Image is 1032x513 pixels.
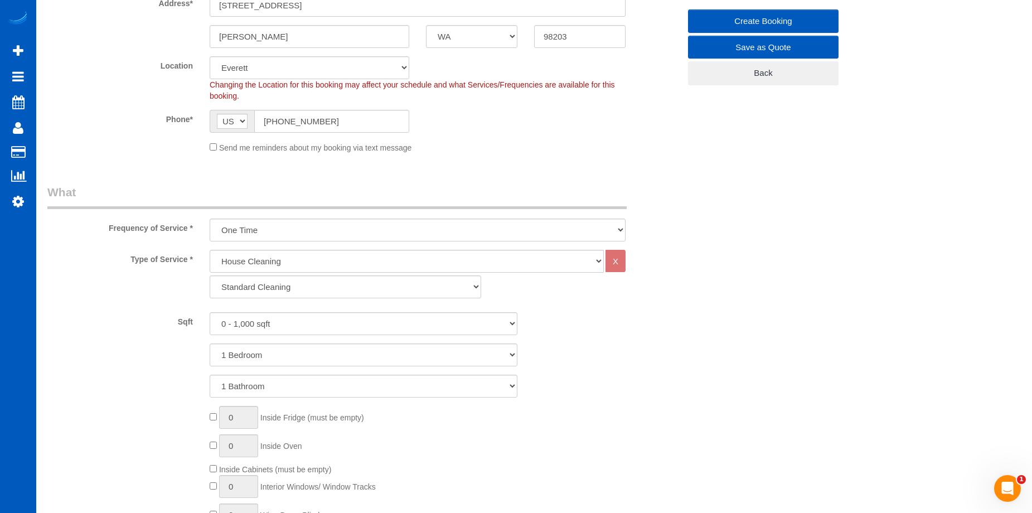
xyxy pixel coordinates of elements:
label: Phone* [39,110,201,125]
span: Inside Oven [260,442,302,451]
span: Send me reminders about my booking via text message [219,143,412,152]
span: 1 [1017,475,1026,484]
img: Automaid Logo [7,11,29,27]
input: Zip Code* [534,25,626,48]
span: Inside Cabinets (must be empty) [219,465,332,474]
span: Inside Fridge (must be empty) [260,413,364,422]
span: Interior Windows/ Window Tracks [260,482,376,491]
label: Frequency of Service * [39,219,201,234]
a: Save as Quote [688,36,839,59]
iframe: Intercom live chat [994,475,1021,502]
label: Sqft [39,312,201,327]
legend: What [47,184,627,209]
span: Changing the Location for this booking may affect your schedule and what Services/Frequencies are... [210,80,615,100]
label: Location [39,56,201,71]
label: Type of Service * [39,250,201,265]
input: Phone* [254,110,409,133]
input: City* [210,25,409,48]
a: Back [688,61,839,85]
a: Create Booking [688,9,839,33]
